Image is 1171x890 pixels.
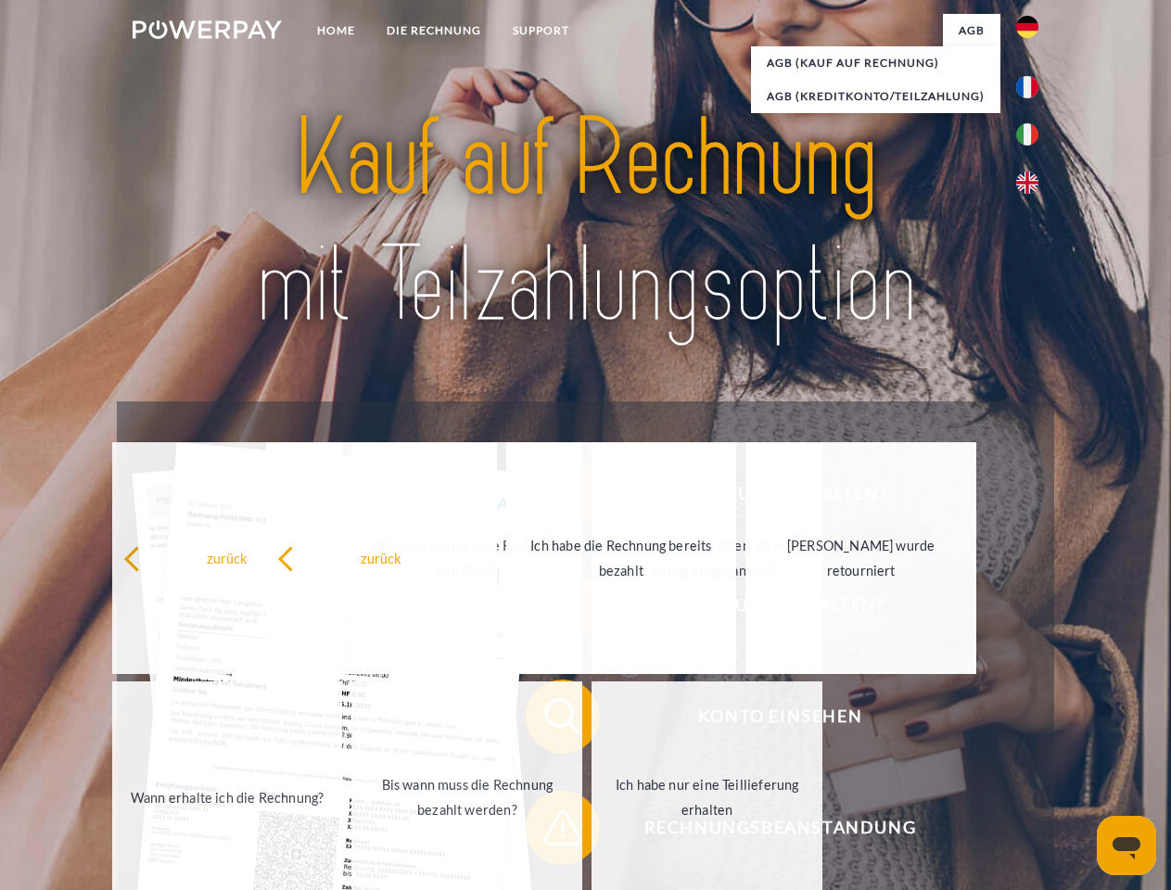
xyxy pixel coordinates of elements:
a: agb [943,14,1000,47]
div: Ich habe nur eine Teillieferung erhalten [603,772,811,822]
a: AGB (Kreditkonto/Teilzahlung) [751,80,1000,113]
a: DIE RECHNUNG [371,14,497,47]
img: fr [1016,76,1038,98]
a: Home [301,14,371,47]
div: Wann erhalte ich die Rechnung? [123,784,332,809]
div: Bis wann muss die Rechnung bezahlt werden? [363,772,571,822]
img: en [1016,172,1038,194]
img: logo-powerpay-white.svg [133,20,282,39]
img: it [1016,123,1038,146]
div: zurück [123,545,332,570]
a: AGB (Kauf auf Rechnung) [751,46,1000,80]
div: zurück [277,545,486,570]
img: title-powerpay_de.svg [177,89,994,355]
a: SUPPORT [497,14,585,47]
div: Ich habe die Rechnung bereits bezahlt [517,533,726,583]
iframe: Schaltfläche zum Öffnen des Messaging-Fensters [1097,816,1156,875]
img: de [1016,16,1038,38]
div: [PERSON_NAME] wurde retourniert [757,533,965,583]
